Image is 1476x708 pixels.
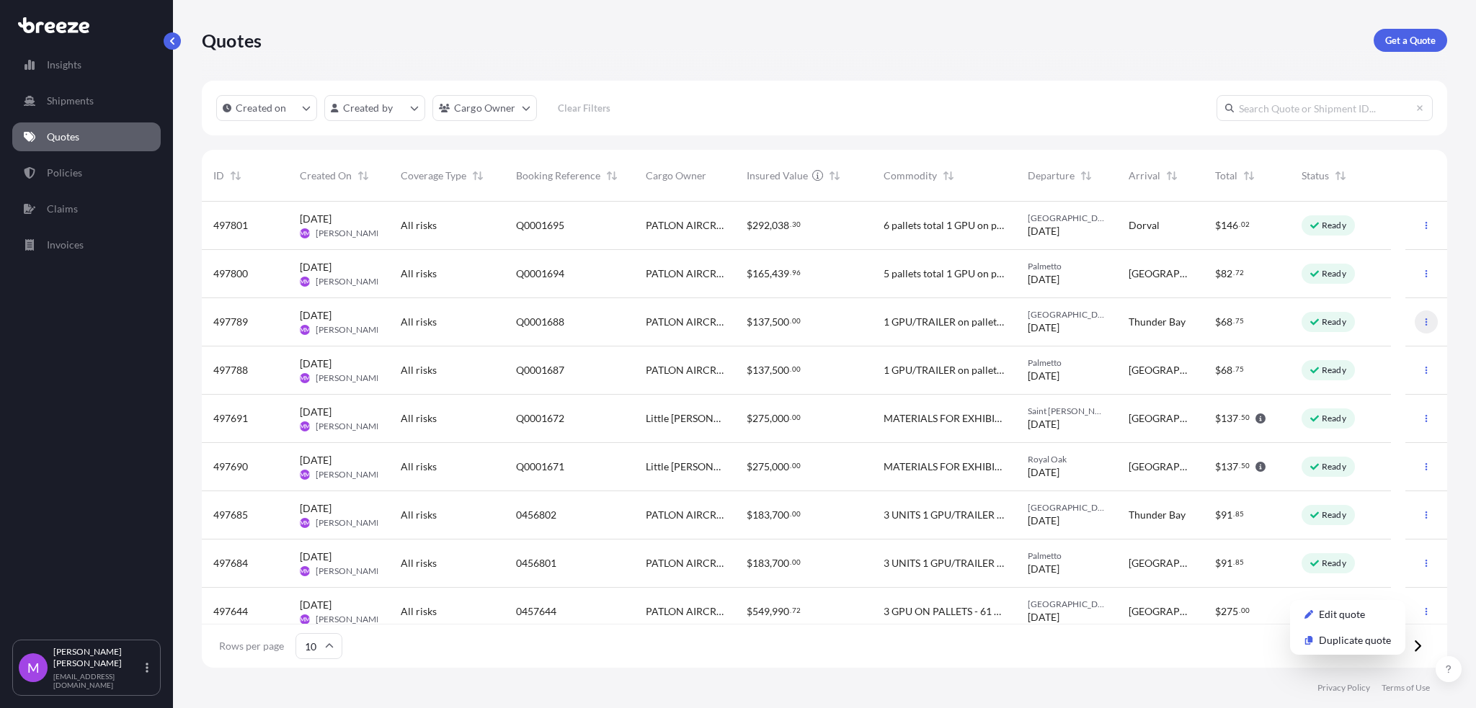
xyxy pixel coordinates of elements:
p: Duplicate quote [1319,633,1391,647]
div: Actions [1290,600,1405,655]
p: Edit quote [1319,607,1365,622]
p: Get a Quote [1385,33,1436,48]
p: Quotes [202,29,262,52]
a: Duplicate quote [1293,629,1402,652]
a: Edit quote [1293,603,1402,626]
